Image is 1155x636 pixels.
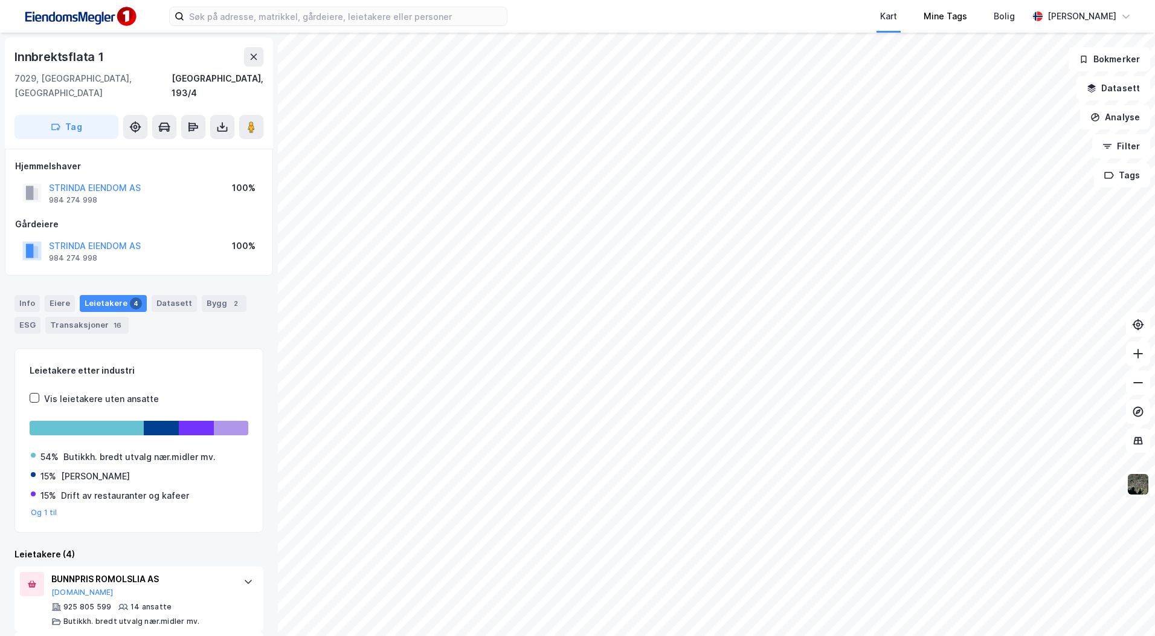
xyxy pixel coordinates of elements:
[152,295,197,312] div: Datasett
[14,71,172,100] div: 7029, [GEOGRAPHIC_DATA], [GEOGRAPHIC_DATA]
[994,9,1015,24] div: Bolig
[45,317,129,334] div: Transaksjoner
[1095,578,1155,636] iframe: Chat Widget
[184,7,507,25] input: Søk på adresse, matrikkel, gårdeiere, leietakere eller personer
[172,71,263,100] div: [GEOGRAPHIC_DATA], 193/4
[44,392,159,406] div: Vis leietakere uten ansatte
[14,115,118,139] button: Tag
[202,295,246,312] div: Bygg
[80,295,147,312] div: Leietakere
[45,295,75,312] div: Eiere
[31,508,57,518] button: Og 1 til
[232,239,256,253] div: 100%
[1127,473,1150,496] img: 9k=
[232,181,256,195] div: 100%
[49,195,97,205] div: 984 274 998
[61,488,189,503] div: Drift av restauranter og kafeer
[15,217,263,232] div: Gårdeiere
[19,3,140,30] img: F4PB6Px+NJ5v8B7XTbfpPpyloAAAAASUVORK5CYII=
[924,9,967,24] div: Mine Tags
[40,488,56,503] div: 15%
[40,450,59,464] div: 54%
[63,450,216,464] div: Butikkh. bredt utvalg nær.midler mv.
[15,159,263,174] div: Hjemmelshaver
[111,319,124,331] div: 16
[14,295,40,312] div: Info
[230,297,242,310] div: 2
[1076,76,1150,100] button: Datasett
[51,572,231,586] div: BUNNPRIS ROMOLSLIA AS
[130,297,142,310] div: 4
[61,469,130,484] div: [PERSON_NAME]
[30,363,248,378] div: Leietakere etter industri
[1094,163,1150,187] button: Tags
[14,317,40,334] div: ESG
[1069,47,1150,71] button: Bokmerker
[51,588,114,597] button: [DOMAIN_NAME]
[14,547,263,562] div: Leietakere (4)
[130,602,172,612] div: 14 ansatte
[40,469,56,484] div: 15%
[880,9,897,24] div: Kart
[1095,578,1155,636] div: Kontrollprogram for chat
[49,253,97,263] div: 984 274 998
[1092,134,1150,158] button: Filter
[1080,105,1150,129] button: Analyse
[63,617,199,626] div: Butikkh. bredt utvalg nær.midler mv.
[63,602,111,612] div: 925 805 599
[14,47,106,67] div: Innbrektsflata 1
[1047,9,1116,24] div: [PERSON_NAME]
